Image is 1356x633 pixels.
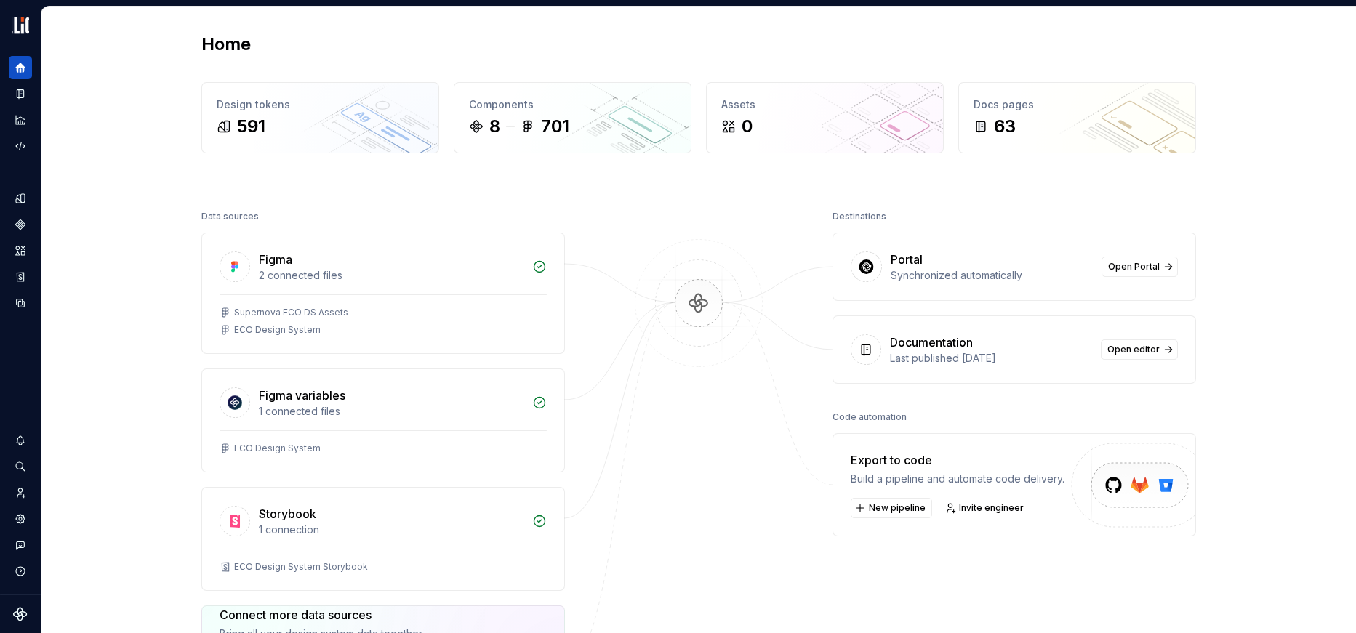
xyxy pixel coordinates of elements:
[941,498,1030,518] a: Invite engineer
[9,455,32,478] button: Search ⌘K
[201,368,565,472] a: Figma variables1 connected filesECO Design System
[9,291,32,315] a: Data sources
[959,502,1024,514] span: Invite engineer
[234,561,368,573] div: ECO Design System Storybook
[469,97,676,112] div: Components
[259,404,523,419] div: 1 connected files
[958,82,1196,153] a: Docs pages63
[541,115,569,138] div: 701
[201,206,259,227] div: Data sources
[489,115,500,138] div: 8
[13,607,28,621] svg: Supernova Logo
[12,17,29,34] img: f0abbffb-d71d-4d32-b858-d34959bbcc23.png
[9,134,32,158] a: Code automation
[9,481,32,504] a: Invite team
[201,233,565,354] a: Figma2 connected filesSupernova ECO DS AssetsECO Design System
[201,82,439,153] a: Design tokens591
[851,498,932,518] button: New pipeline
[9,108,32,132] a: Analytics
[891,251,923,268] div: Portal
[234,443,321,454] div: ECO Design System
[833,206,886,227] div: Destinations
[454,82,691,153] a: Components8701
[9,56,32,79] a: Home
[9,82,32,105] a: Documentation
[234,324,321,336] div: ECO Design System
[259,251,292,268] div: Figma
[1108,261,1160,273] span: Open Portal
[9,265,32,289] a: Storybook stories
[891,268,1093,283] div: Synchronized automatically
[851,451,1064,469] div: Export to code
[220,606,424,624] div: Connect more data sources
[217,97,424,112] div: Design tokens
[890,334,973,351] div: Documentation
[9,429,32,452] button: Notifications
[9,187,32,210] a: Design tokens
[259,523,523,537] div: 1 connection
[9,213,32,236] a: Components
[9,533,32,557] button: Contact support
[974,97,1181,112] div: Docs pages
[742,115,753,138] div: 0
[721,97,928,112] div: Assets
[706,82,944,153] a: Assets0
[851,472,1064,486] div: Build a pipeline and automate code delivery.
[833,407,907,427] div: Code automation
[994,115,1016,138] div: 63
[1107,344,1160,355] span: Open editor
[890,351,1092,366] div: Last published [DATE]
[1101,339,1178,360] a: Open editor
[9,239,32,262] a: Assets
[201,487,565,591] a: Storybook1 connectionECO Design System Storybook
[259,268,523,283] div: 2 connected files
[259,505,316,523] div: Storybook
[259,387,345,404] div: Figma variables
[9,507,32,531] a: Settings
[237,115,265,138] div: 591
[201,33,251,56] h2: Home
[234,307,348,318] div: Supernova ECO DS Assets
[869,502,926,514] span: New pipeline
[1102,257,1178,277] a: Open Portal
